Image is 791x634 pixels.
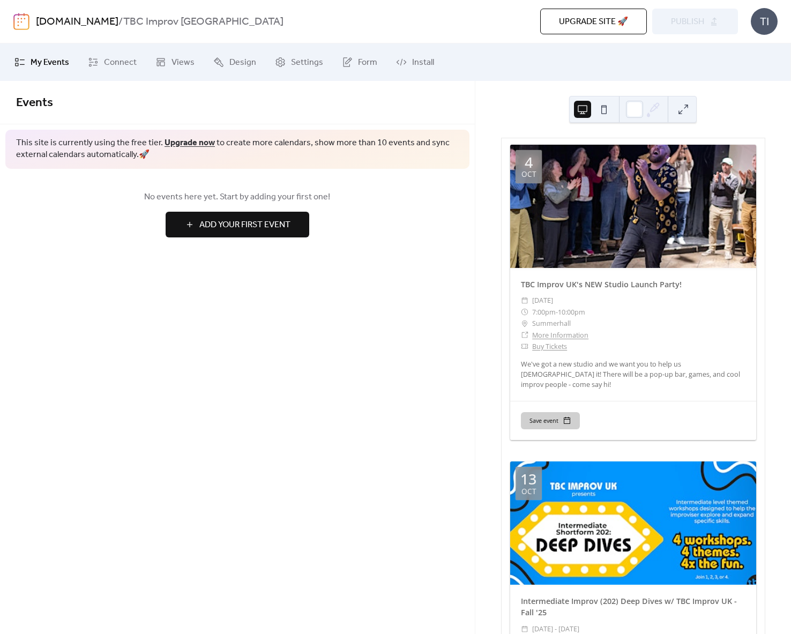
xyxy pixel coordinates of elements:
[199,219,290,232] span: Add Your First Event
[532,307,556,318] span: 7:00pm
[13,13,29,30] img: logo
[532,331,588,340] a: More Information
[334,48,385,77] a: Form
[521,412,580,429] button: Save event
[171,56,195,69] span: Views
[147,48,203,77] a: Views
[525,155,533,169] div: 4
[16,91,53,115] span: Events
[751,8,778,35] div: TI
[520,472,536,486] div: 13
[123,12,283,32] b: TBC Improv [GEOGRAPHIC_DATA]
[388,48,442,77] a: Install
[229,56,256,69] span: Design
[16,212,459,237] a: Add Your First Event
[31,56,69,69] span: My Events
[36,12,118,32] a: [DOMAIN_NAME]
[540,9,647,34] button: Upgrade site 🚀
[521,341,528,352] div: ​
[532,295,553,306] span: [DATE]
[521,596,737,618] a: Intermediate Improv (202) Deep Dives w/ TBC Improv UK - Fall '25
[521,279,682,289] a: TBC Improv UK's NEW Studio Launch Party!
[16,137,459,161] span: This site is currently using the free tier. to create more calendars, show more than 10 events an...
[118,12,123,32] b: /
[6,48,77,77] a: My Events
[556,307,558,318] span: -
[558,307,585,318] span: 10:00pm
[510,360,756,390] div: We've got a new studio and we want you to help us [DEMOGRAPHIC_DATA] it! There will be a pop-up b...
[521,295,528,306] div: ​
[521,488,536,496] div: Oct
[16,191,459,204] span: No events here yet. Start by adding your first one!
[166,212,309,237] button: Add Your First Event
[559,16,628,28] span: Upgrade site 🚀
[521,171,536,178] div: Oct
[165,135,215,151] a: Upgrade now
[521,330,528,341] div: ​
[267,48,331,77] a: Settings
[358,56,377,69] span: Form
[291,56,323,69] span: Settings
[521,307,528,318] div: ​
[205,48,264,77] a: Design
[80,48,145,77] a: Connect
[532,342,567,351] a: Buy Tickets
[412,56,434,69] span: Install
[521,318,528,329] div: ​
[104,56,137,69] span: Connect
[532,318,571,329] span: Summerhall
